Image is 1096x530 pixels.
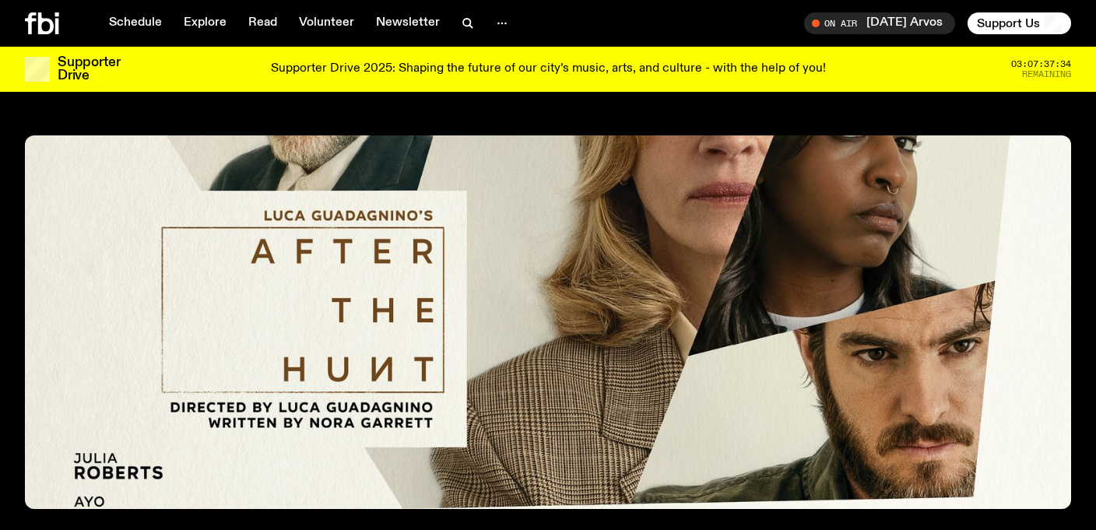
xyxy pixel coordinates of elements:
[271,62,826,76] p: Supporter Drive 2025: Shaping the future of our city’s music, arts, and culture - with the help o...
[1011,60,1071,68] span: 03:07:37:34
[290,12,364,34] a: Volunteer
[1022,70,1071,79] span: Remaining
[367,12,449,34] a: Newsletter
[100,12,171,34] a: Schedule
[58,56,120,82] h3: Supporter Drive
[239,12,286,34] a: Read
[968,12,1071,34] button: Support Us
[804,12,955,34] button: On Air[DATE] Arvos
[977,16,1040,30] span: Support Us
[174,12,236,34] a: Explore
